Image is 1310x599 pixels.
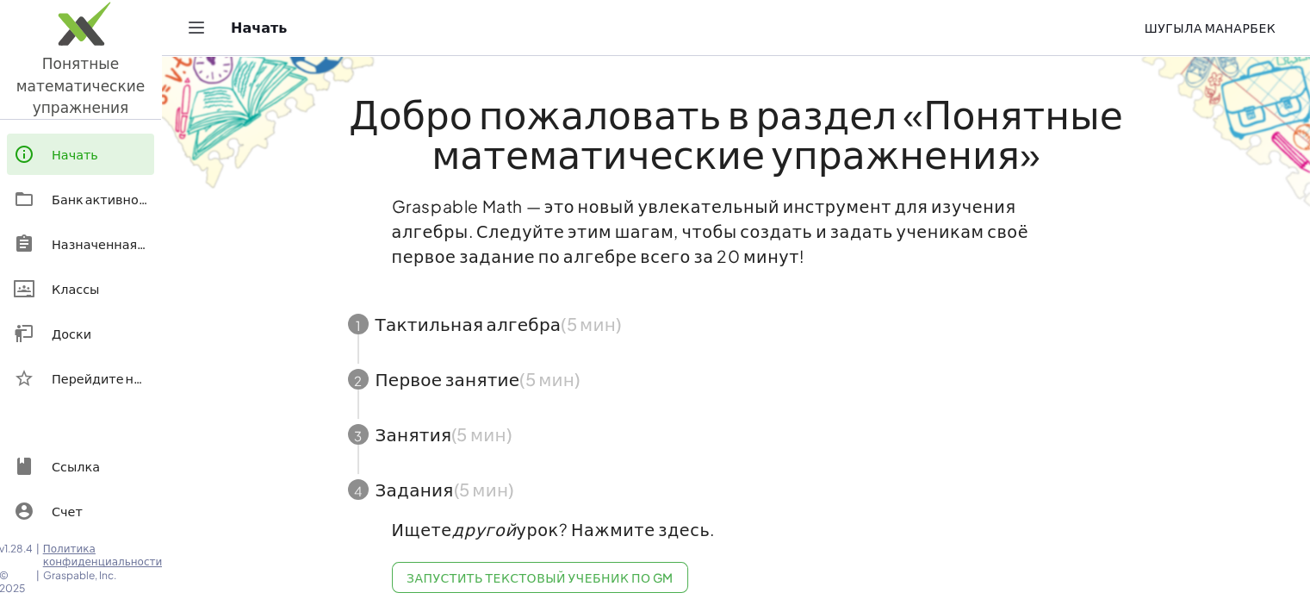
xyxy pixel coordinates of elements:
[392,196,1028,266] font: Graspable Math — это новый увлекательный инструмент для изучения алгебры. Следуйте этим шагам, чт...
[407,570,674,585] font: Запустить текстовый учебник по GM
[52,371,205,386] font: Перейдите на Премиум!
[36,542,40,555] font: |
[327,462,1145,517] button: 4Задания(5 мин)
[43,542,163,569] a: Политика конфиденциальности
[52,503,83,519] font: Счет
[162,54,377,191] img: get-started-bg-ul-Ceg4j33I.png
[43,569,116,582] font: Graspable, Inc.
[7,313,154,354] a: Доски
[354,482,362,498] font: 4
[7,223,154,265] a: Назначенная работа
[33,97,129,116] font: упражнения
[354,371,362,388] font: 2
[52,147,98,162] font: Начать
[7,178,154,220] a: Банк активности
[392,519,452,540] font: Ищете
[349,90,1122,178] font: Добро пожаловать в раздел «Понятные математические упражнения»
[7,490,154,532] a: Счет
[52,236,184,252] font: Назначенная работа
[354,427,362,443] font: 3
[7,446,154,487] a: Ссылка
[327,407,1145,462] button: 3Занятия(5 мин)
[52,191,160,207] font: Банк активности
[327,352,1145,407] button: 2Первое занятие(5 мин)
[452,519,517,540] font: другой
[52,281,99,296] font: Классы
[52,326,91,341] font: Доски
[7,134,154,175] a: Начать
[327,296,1145,352] button: 1Тактильная алгебра(5 мин)
[52,459,100,474] font: Ссылка
[392,562,688,593] a: Запустить текстовый учебник по GM
[356,316,361,333] font: 1
[516,519,714,540] font: урок? Нажмите здесь.
[183,14,210,41] button: Переключить навигацию
[16,53,145,95] font: Понятные математические
[1130,12,1289,43] button: Шугыла Манарбек
[7,268,154,309] a: Классы
[1145,20,1276,35] font: Шугыла Манарбек
[36,569,40,582] font: |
